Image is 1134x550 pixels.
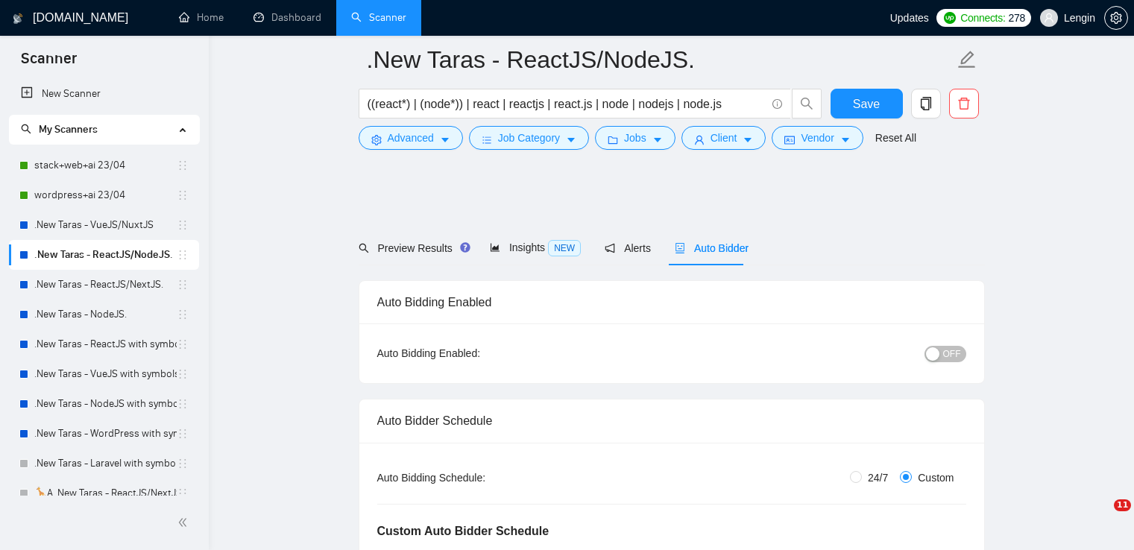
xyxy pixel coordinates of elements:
[34,210,177,240] a: .New Taras - VueJS/NuxtJS
[801,130,834,146] span: Vendor
[34,151,177,180] a: stack+web+ai 23/04
[377,522,549,540] h5: Custom Auto Bidder Schedule
[177,189,189,201] span: holder
[179,11,224,24] a: homeHome
[1008,10,1024,26] span: 278
[1104,12,1128,24] a: setting
[34,359,177,389] a: .New Taras - VueJS with symbols
[608,134,618,145] span: folder
[351,11,406,24] a: searchScanner
[388,130,434,146] span: Advanced
[34,180,177,210] a: wordpress+ai 23/04
[792,89,822,118] button: search
[9,270,199,300] li: .New Taras - ReactJS/NextJS.
[772,99,782,109] span: info-circle
[595,126,675,150] button: folderJobscaret-down
[253,11,321,24] a: dashboardDashboard
[377,399,966,442] div: Auto Bidder Schedule
[9,151,199,180] li: stack+web+ai 23/04
[177,458,189,470] span: holder
[694,134,705,145] span: user
[784,134,795,145] span: idcard
[177,368,189,380] span: holder
[1114,499,1131,511] span: 11
[9,180,199,210] li: wordpress+ai 23/04
[359,243,369,253] span: search
[912,97,940,110] span: copy
[890,12,929,24] span: Updates
[605,243,615,253] span: notification
[9,210,199,240] li: .New Taras - VueJS/NuxtJS
[950,97,978,110] span: delete
[177,428,189,440] span: holder
[9,359,199,389] li: .New Taras - VueJS with symbols
[177,219,189,231] span: holder
[368,95,766,113] input: Search Freelance Jobs...
[711,130,737,146] span: Client
[9,478,199,508] li: 🦒A .New Taras - ReactJS/NextJS usual 23/04
[371,134,382,145] span: setting
[177,515,192,530] span: double-left
[177,338,189,350] span: holder
[459,241,472,254] div: Tooltip anchor
[912,470,960,486] span: Custom
[34,329,177,359] a: .New Taras - ReactJS with symbols
[681,126,766,150] button: userClientcaret-down
[9,240,199,270] li: .New Taras - ReactJS/NodeJS.
[548,240,581,256] span: NEW
[377,345,573,361] div: Auto Bidding Enabled:
[743,134,753,145] span: caret-down
[34,478,177,508] a: 🦒A .New Taras - ReactJS/NextJS usual 23/04
[21,124,31,134] span: search
[1083,499,1119,535] iframe: Intercom live chat
[772,126,863,150] button: idcardVendorcaret-down
[377,470,573,486] div: Auto Bidding Schedule:
[359,242,466,254] span: Preview Results
[624,130,646,146] span: Jobs
[943,346,961,362] span: OFF
[498,130,560,146] span: Job Category
[177,487,189,499] span: holder
[9,449,199,478] li: .New Taras - Laravel with symbols
[34,240,177,270] a: .New Taras - ReactJS/NodeJS.
[34,389,177,419] a: .New Taras - NodeJS with symbols
[957,50,977,69] span: edit
[566,134,576,145] span: caret-down
[9,48,89,79] span: Scanner
[21,123,98,136] span: My Scanners
[911,89,941,118] button: copy
[840,134,851,145] span: caret-down
[482,134,492,145] span: bars
[1104,6,1128,30] button: setting
[675,243,685,253] span: robot
[34,419,177,449] a: .New Taras - WordPress with symbols
[9,389,199,419] li: .New Taras - NodeJS with symbols
[9,419,199,449] li: .New Taras - WordPress with symbols
[34,300,177,329] a: .New Taras - NodeJS.
[177,159,189,171] span: holder
[831,89,903,118] button: Save
[862,470,894,486] span: 24/7
[367,41,954,78] input: Scanner name...
[177,398,189,410] span: holder
[440,134,450,145] span: caret-down
[652,134,663,145] span: caret-down
[949,89,979,118] button: delete
[605,242,651,254] span: Alerts
[469,126,589,150] button: barsJob Categorycaret-down
[875,130,916,146] a: Reset All
[177,279,189,291] span: holder
[34,449,177,478] a: .New Taras - Laravel with symbols
[13,7,23,31] img: logo
[34,270,177,300] a: .New Taras - ReactJS/NextJS.
[9,79,199,109] li: New Scanner
[1044,13,1054,23] span: user
[9,329,199,359] li: .New Taras - ReactJS with symbols
[853,95,880,113] span: Save
[39,123,98,136] span: My Scanners
[177,249,189,261] span: holder
[9,300,199,329] li: .New Taras - NodeJS.
[21,79,187,109] a: New Scanner
[377,281,966,323] div: Auto Bidding Enabled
